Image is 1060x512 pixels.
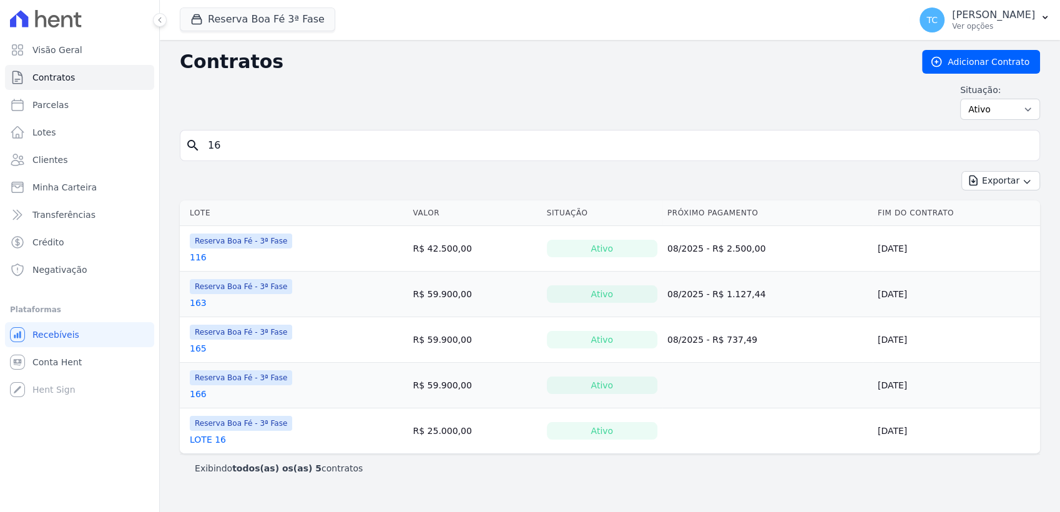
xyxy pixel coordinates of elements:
[873,272,1040,317] td: [DATE]
[190,251,207,263] a: 116
[961,171,1040,190] button: Exportar
[32,356,82,368] span: Conta Hent
[32,71,75,84] span: Contratos
[32,99,69,111] span: Parcelas
[5,92,154,117] a: Parcelas
[667,335,757,345] a: 08/2025 - R$ 737,49
[32,328,79,341] span: Recebíveis
[180,7,335,31] button: Reserva Boa Fé 3ª Fase
[547,331,657,348] div: Ativo
[190,279,292,294] span: Reserva Boa Fé - 3ª Fase
[180,51,902,73] h2: Contratos
[547,285,657,303] div: Ativo
[873,408,1040,454] td: [DATE]
[408,200,541,226] th: Valor
[32,126,56,139] span: Lotes
[190,433,226,446] a: LOTE 16
[952,9,1035,21] p: [PERSON_NAME]
[200,133,1034,158] input: Buscar por nome do lote
[910,2,1060,37] button: TC [PERSON_NAME] Ver opções
[190,388,207,400] a: 166
[960,84,1040,96] label: Situação:
[32,263,87,276] span: Negativação
[547,240,657,257] div: Ativo
[542,200,662,226] th: Situação
[408,317,541,363] td: R$ 59.900,00
[190,416,292,431] span: Reserva Boa Fé - 3ª Fase
[5,147,154,172] a: Clientes
[873,200,1040,226] th: Fim do Contrato
[662,200,873,226] th: Próximo Pagamento
[5,65,154,90] a: Contratos
[32,44,82,56] span: Visão Geral
[926,16,938,24] span: TC
[408,272,541,317] td: R$ 59.900,00
[32,236,64,249] span: Crédito
[952,21,1035,31] p: Ver opções
[32,154,67,166] span: Clientes
[667,244,766,254] a: 08/2025 - R$ 2.500,00
[873,226,1040,272] td: [DATE]
[190,325,292,340] span: Reserva Boa Fé - 3ª Fase
[190,370,292,385] span: Reserva Boa Fé - 3ª Fase
[232,463,321,473] b: todos(as) os(as) 5
[32,209,96,221] span: Transferências
[195,462,363,475] p: Exibindo contratos
[180,200,408,226] th: Lote
[873,363,1040,408] td: [DATE]
[667,289,766,299] a: 08/2025 - R$ 1.127,44
[10,302,149,317] div: Plataformas
[408,363,541,408] td: R$ 59.900,00
[5,120,154,145] a: Lotes
[5,322,154,347] a: Recebíveis
[547,377,657,394] div: Ativo
[922,50,1040,74] a: Adicionar Contrato
[408,226,541,272] td: R$ 42.500,00
[5,37,154,62] a: Visão Geral
[190,342,207,355] a: 165
[547,422,657,440] div: Ativo
[190,297,207,309] a: 163
[5,230,154,255] a: Crédito
[32,181,97,194] span: Minha Carteira
[873,317,1040,363] td: [DATE]
[5,257,154,282] a: Negativação
[5,202,154,227] a: Transferências
[5,175,154,200] a: Minha Carteira
[5,350,154,375] a: Conta Hent
[185,138,200,153] i: search
[190,234,292,249] span: Reserva Boa Fé - 3ª Fase
[408,408,541,454] td: R$ 25.000,00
